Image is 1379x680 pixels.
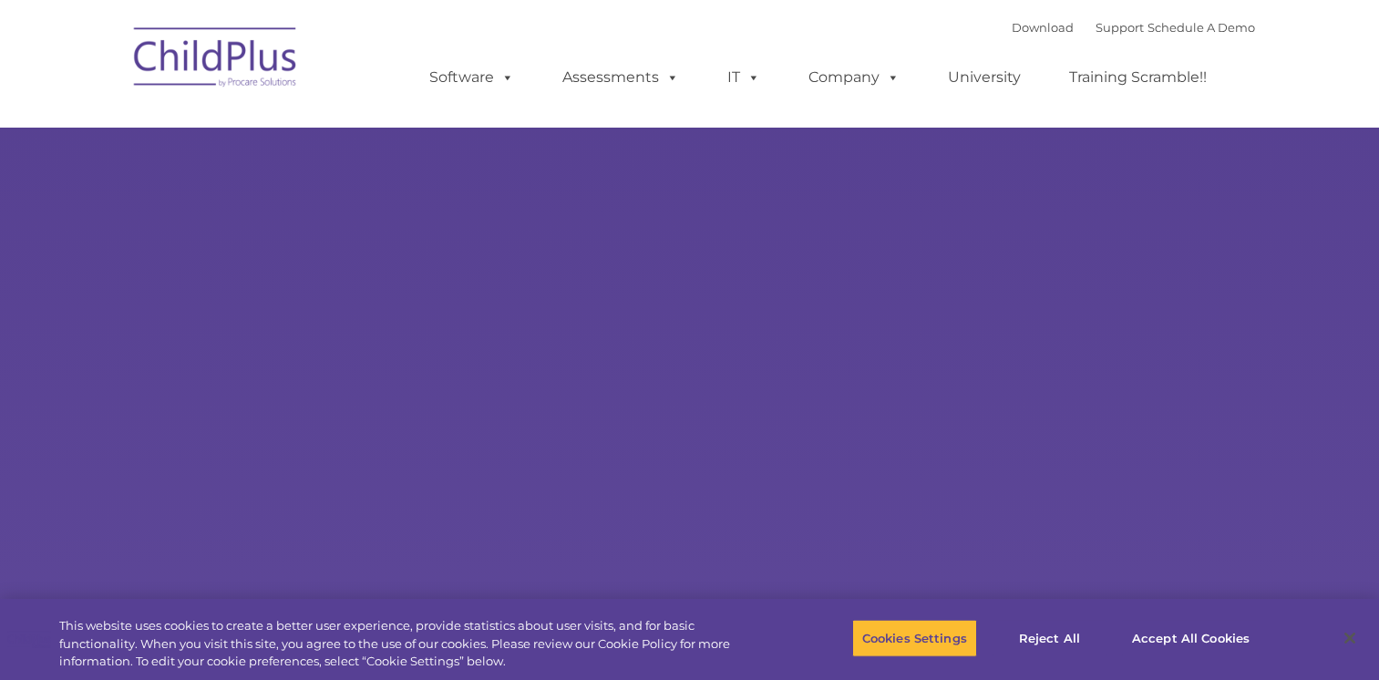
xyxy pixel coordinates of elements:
button: Cookies Settings [852,619,977,657]
a: Training Scramble!! [1051,59,1225,96]
div: This website uses cookies to create a better user experience, provide statistics about user visit... [59,617,758,671]
img: ChildPlus by Procare Solutions [125,15,307,106]
font: | [1012,20,1255,35]
a: Support [1096,20,1144,35]
a: Schedule A Demo [1147,20,1255,35]
a: IT [709,59,778,96]
a: Download [1012,20,1074,35]
a: Company [790,59,918,96]
button: Close [1330,618,1370,658]
a: Assessments [544,59,697,96]
a: Software [411,59,532,96]
a: University [930,59,1039,96]
button: Reject All [993,619,1106,657]
button: Accept All Cookies [1122,619,1260,657]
